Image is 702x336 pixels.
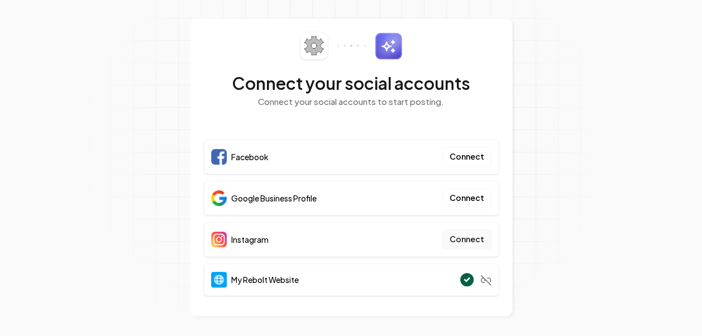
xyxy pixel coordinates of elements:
[211,190,227,206] img: Google
[231,234,269,245] span: Instagram
[204,95,499,108] p: Connect your social accounts to start posting.
[231,193,317,204] span: Google Business Profile
[231,151,269,162] span: Facebook
[211,149,227,165] img: Facebook
[442,147,491,167] button: Connect
[442,188,491,208] button: Connect
[375,32,402,60] img: sparkles.svg
[211,232,227,247] img: Instagram
[442,229,491,249] button: Connect
[211,272,227,287] img: Website
[231,274,299,285] span: My Rebolt Website
[337,45,366,47] img: connector-dots.svg
[204,73,499,93] h2: Connect your social accounts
